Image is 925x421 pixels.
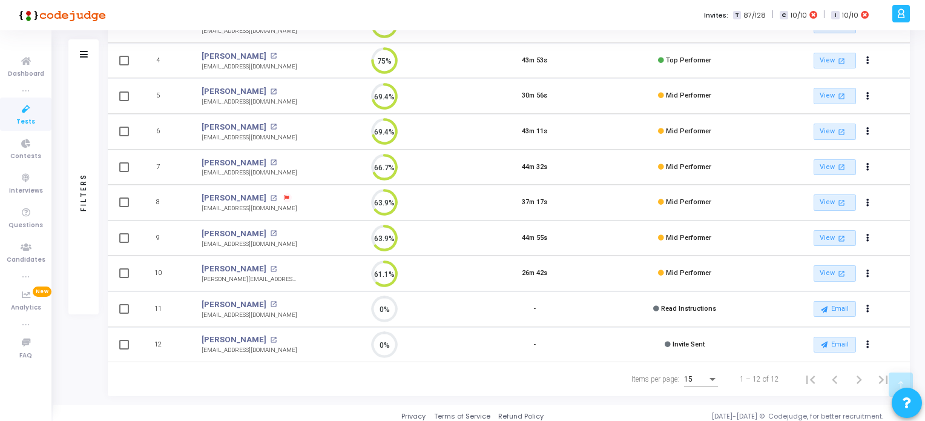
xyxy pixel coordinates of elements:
[202,98,297,107] div: [EMAIL_ADDRESS][DOMAIN_NAME]
[837,91,847,101] mat-icon: open_in_new
[202,346,297,355] div: [EMAIL_ADDRESS][DOMAIN_NAME]
[202,50,266,62] a: [PERSON_NAME]
[814,88,856,104] a: View
[202,228,266,240] a: [PERSON_NAME]
[860,88,877,105] button: Actions
[138,78,189,114] td: 5
[270,53,277,59] mat-icon: open_in_new
[666,91,711,99] span: Mid Performer
[202,62,297,71] div: [EMAIL_ADDRESS][DOMAIN_NAME]
[138,150,189,185] td: 7
[202,85,266,98] a: [PERSON_NAME]
[666,127,711,135] span: Mid Performer
[202,27,297,36] div: [EMAIL_ADDRESS][DOMAIN_NAME]
[202,204,297,213] div: [EMAIL_ADDRESS][DOMAIN_NAME]
[202,275,298,284] div: [PERSON_NAME][EMAIL_ADDRESS][DOMAIN_NAME]
[860,336,877,353] button: Actions
[270,337,277,343] mat-icon: open_in_new
[780,11,788,20] span: C
[522,197,547,208] div: 37m 17s
[666,234,711,242] span: Mid Performer
[791,10,807,21] span: 10/10
[837,268,847,279] mat-icon: open_in_new
[270,266,277,273] mat-icon: open_in_new
[860,230,877,247] button: Actions
[33,287,51,297] span: New
[522,91,547,101] div: 30m 56s
[138,220,189,256] td: 9
[202,263,266,275] a: [PERSON_NAME]
[666,163,711,171] span: Mid Performer
[743,10,766,21] span: 87/128
[522,162,547,173] div: 44m 32s
[202,157,266,169] a: [PERSON_NAME]
[202,192,266,204] a: [PERSON_NAME]
[7,255,45,265] span: Candidates
[533,304,536,314] div: -
[814,53,856,69] a: View
[837,197,847,208] mat-icon: open_in_new
[270,230,277,237] mat-icon: open_in_new
[798,367,823,391] button: First page
[8,69,44,79] span: Dashboard
[138,114,189,150] td: 6
[8,220,43,231] span: Questions
[9,186,43,196] span: Interviews
[823,8,825,21] span: |
[847,367,871,391] button: Next page
[740,374,779,385] div: 1 – 12 of 12
[533,340,536,350] div: -
[814,124,856,140] a: View
[522,127,547,137] div: 43m 11s
[837,127,847,137] mat-icon: open_in_new
[814,194,856,211] a: View
[15,3,106,27] img: logo
[138,291,189,327] td: 11
[814,301,856,317] button: Email
[666,198,711,206] span: Mid Performer
[270,88,277,95] mat-icon: open_in_new
[270,159,277,166] mat-icon: open_in_new
[837,162,847,172] mat-icon: open_in_new
[10,151,41,162] span: Contests
[661,305,716,313] span: Read Instructions
[772,8,774,21] span: |
[138,256,189,291] td: 10
[684,375,693,383] span: 15
[202,133,297,142] div: [EMAIL_ADDRESS][DOMAIN_NAME]
[666,56,711,64] span: Top Performer
[842,10,858,21] span: 10/10
[16,117,35,127] span: Tests
[202,311,297,320] div: [EMAIL_ADDRESS][DOMAIN_NAME]
[837,56,847,66] mat-icon: open_in_new
[270,301,277,308] mat-icon: open_in_new
[522,56,547,66] div: 43m 53s
[860,52,877,69] button: Actions
[871,367,895,391] button: Last page
[522,268,547,279] div: 26m 42s
[831,11,839,20] span: I
[202,121,266,133] a: [PERSON_NAME]
[666,269,711,277] span: Mid Performer
[138,185,189,220] td: 8
[270,195,277,202] mat-icon: open_in_new
[814,159,856,176] a: View
[733,11,741,20] span: T
[823,367,847,391] button: Previous page
[684,376,718,384] mat-select: Items per page:
[860,159,877,176] button: Actions
[860,124,877,141] button: Actions
[704,10,728,21] label: Invites:
[202,168,297,177] div: [EMAIL_ADDRESS][DOMAIN_NAME]
[202,334,266,346] a: [PERSON_NAME]
[522,233,547,244] div: 44m 55s
[814,265,856,282] a: View
[202,299,266,311] a: [PERSON_NAME]
[814,230,856,247] a: View
[78,125,89,259] div: Filters
[270,124,277,130] mat-icon: open_in_new
[814,337,856,353] button: Email
[631,374,679,385] div: Items per page:
[860,194,877,211] button: Actions
[202,240,297,249] div: [EMAIL_ADDRESS][DOMAIN_NAME]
